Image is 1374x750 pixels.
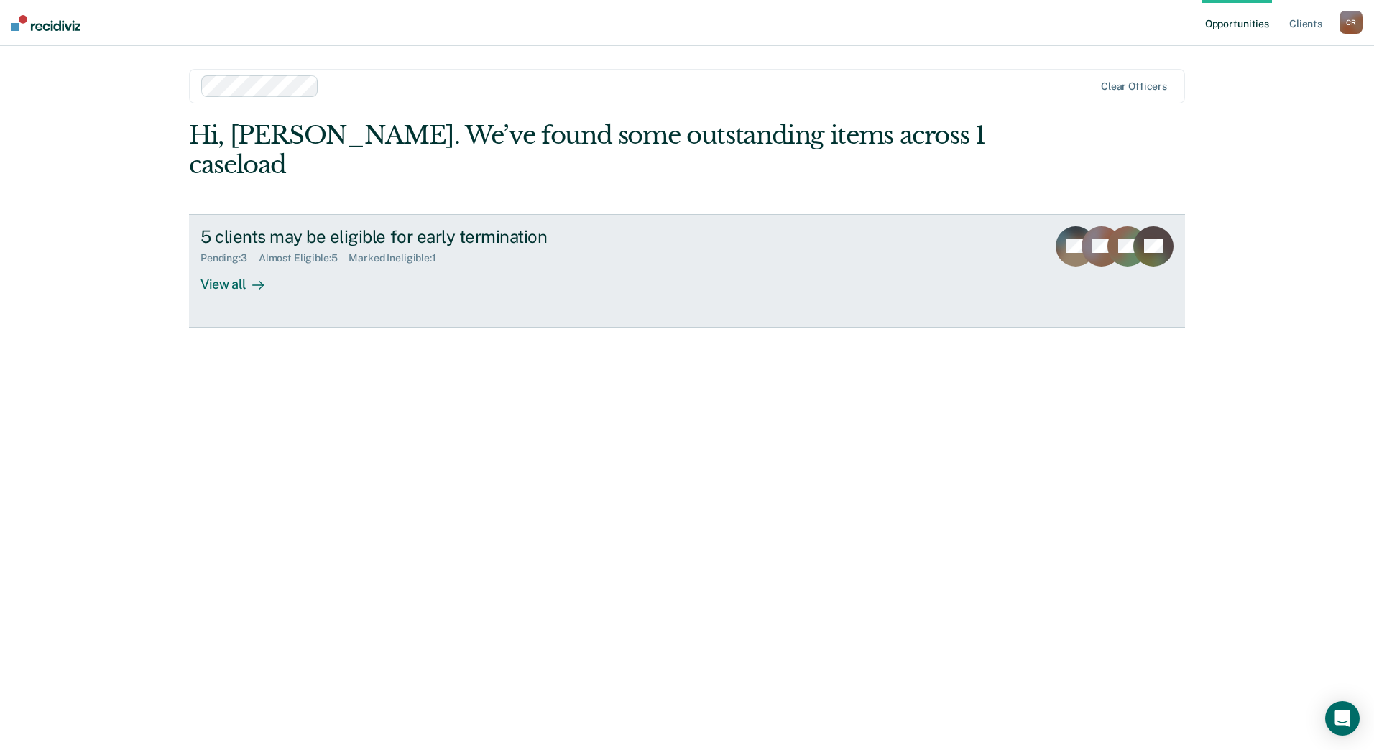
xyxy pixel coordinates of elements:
[189,121,986,180] div: Hi, [PERSON_NAME]. We’ve found some outstanding items across 1 caseload
[200,264,281,292] div: View all
[1101,80,1167,93] div: Clear officers
[1340,11,1363,34] div: C R
[189,214,1185,328] a: 5 clients may be eligible for early terminationPending:3Almost Eligible:5Marked Ineligible:1View all
[1340,11,1363,34] button: CR
[349,252,447,264] div: Marked Ineligible : 1
[11,15,80,31] img: Recidiviz
[259,252,349,264] div: Almost Eligible : 5
[1325,701,1360,736] div: Open Intercom Messenger
[200,252,259,264] div: Pending : 3
[200,226,705,247] div: 5 clients may be eligible for early termination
